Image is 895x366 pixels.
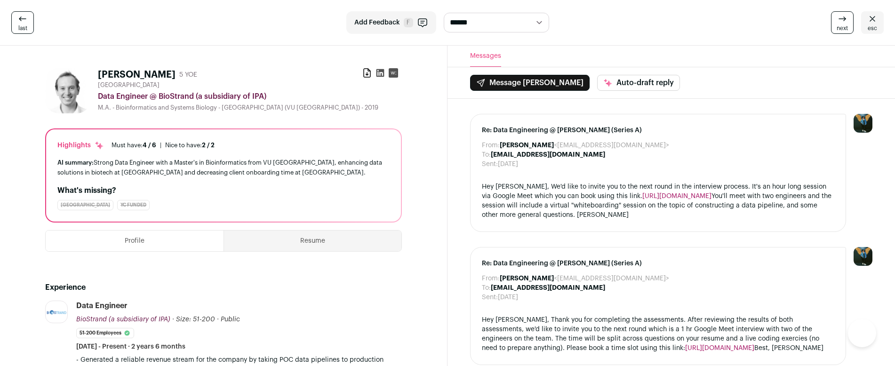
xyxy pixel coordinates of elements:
dt: To: [482,150,491,159]
span: BioStrand (a subsidiary of IPA) [76,316,170,323]
img: 12031951-medium_jpg [854,247,872,266]
div: Nice to have: [165,142,215,149]
div: Highlights [57,141,104,150]
div: [GEOGRAPHIC_DATA] [57,200,113,210]
p: - Generated a reliable revenue stream for the company by taking POC data pipelines to production [76,355,402,365]
span: last [18,24,27,32]
img: c55524008a48dab13bed43684c038a839f3ae93f3647f8fa78565b61a90609aa [45,68,90,113]
span: Add Feedback [354,18,400,27]
button: Auto-draft reply [597,75,680,91]
img: 12031951-medium_jpg [854,114,872,133]
b: [PERSON_NAME] [500,275,554,282]
img: 6bf1cf4ce703e510c92ab57af8a973a7aff01b11a0296d30c4cebdd7f62a5284.png [46,310,67,315]
a: [URL][DOMAIN_NAME] [642,193,711,199]
button: Profile [46,231,224,251]
span: 2 / 2 [202,142,215,148]
span: F [404,18,413,27]
div: 5 YOE [179,70,197,80]
span: Public [221,316,240,323]
div: Data Engineer [76,301,128,311]
div: Strong Data Engineer with a Master's in Bioinformatics from VU [GEOGRAPHIC_DATA], enhancing data ... [57,158,390,177]
dt: To: [482,283,491,293]
h2: Experience [45,282,402,293]
iframe: Help Scout Beacon - Open [848,319,876,347]
li: 51-200 employees [76,328,134,338]
dd: [DATE] [498,293,518,302]
b: [EMAIL_ADDRESS][DOMAIN_NAME] [491,285,605,291]
h2: What's missing? [57,185,390,196]
div: Data Engineer @ BioStrand (a subsidiary of IPA) [98,91,402,102]
dd: <[EMAIL_ADDRESS][DOMAIN_NAME]> [500,274,669,283]
div: Must have: [112,142,156,149]
div: YC Funded [117,200,150,210]
a: next [831,11,854,34]
dt: From: [482,141,500,150]
span: · Size: 51-200 [172,316,215,323]
span: [DATE] - Present · 2 years 6 months [76,342,185,351]
span: AI summary: [57,159,94,166]
span: Re: Data Engineering @ [PERSON_NAME] (Series A) [482,259,834,268]
span: [GEOGRAPHIC_DATA] [98,81,160,89]
a: last [11,11,34,34]
span: Re: Data Engineering @ [PERSON_NAME] (Series A) [482,126,834,135]
dt: Sent: [482,293,498,302]
span: 4 / 6 [143,142,156,148]
h1: [PERSON_NAME] [98,68,176,81]
div: M.A. - Bioinformatics and Systems Biology - [GEOGRAPHIC_DATA] (VU [GEOGRAPHIC_DATA]) - 2019 [98,104,402,111]
button: Messages [470,46,501,67]
button: Message [PERSON_NAME] [470,75,590,91]
b: [EMAIL_ADDRESS][DOMAIN_NAME] [491,151,605,158]
span: next [837,24,848,32]
ul: | [112,142,215,149]
div: Hey [PERSON_NAME], We'd like to invite you to the next round in the interview process. It's an ho... [482,182,834,220]
dt: From: [482,274,500,283]
a: esc [861,11,884,34]
span: · [217,315,219,324]
button: Resume [224,231,401,251]
button: Add Feedback F [346,11,436,34]
a: [URL][DOMAIN_NAME] [685,345,754,351]
div: Hey [PERSON_NAME], Thank you for completing the assessments. After reviewing the results of both ... [482,315,834,353]
dd: <[EMAIL_ADDRESS][DOMAIN_NAME]> [500,141,669,150]
dt: Sent: [482,159,498,169]
b: [PERSON_NAME] [500,142,554,149]
span: esc [868,24,877,32]
dd: [DATE] [498,159,518,169]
